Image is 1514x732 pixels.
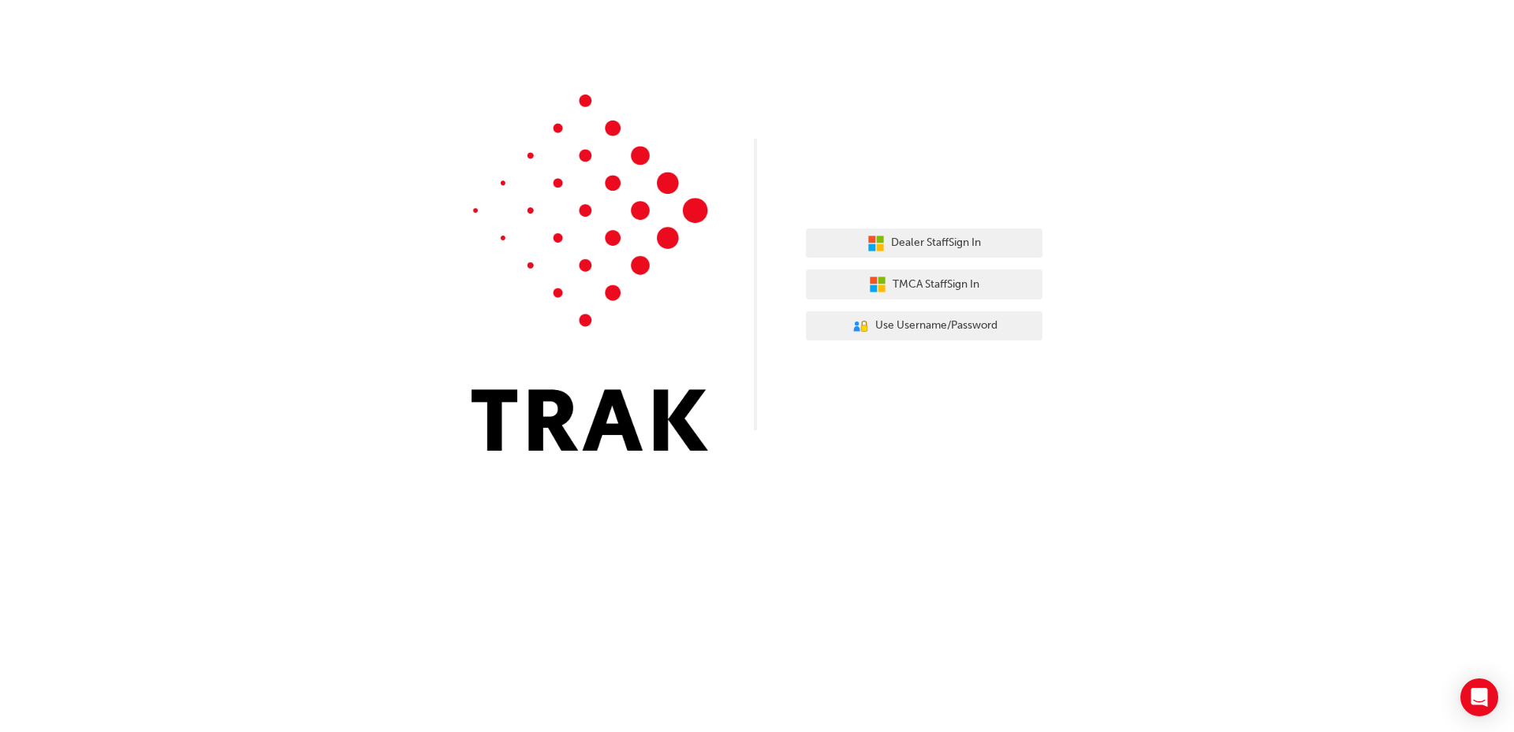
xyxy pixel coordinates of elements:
[891,234,981,252] span: Dealer Staff Sign In
[472,95,708,451] img: Trak
[875,317,998,335] span: Use Username/Password
[893,276,979,294] span: TMCA Staff Sign In
[806,229,1042,258] button: Dealer StaffSign In
[1460,678,1498,716] div: Open Intercom Messenger
[806,269,1042,299] button: TMCA StaffSign In
[806,311,1042,341] button: Use Username/Password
